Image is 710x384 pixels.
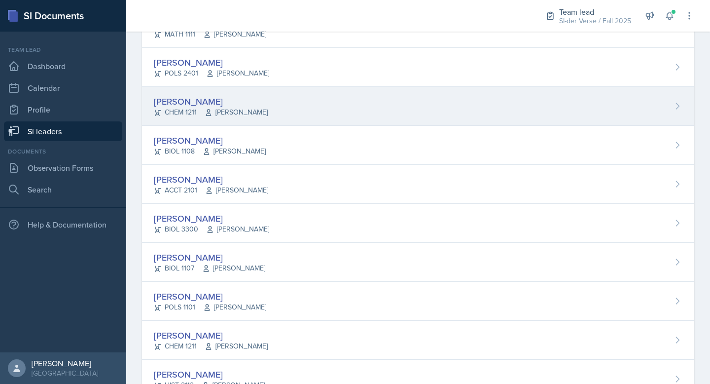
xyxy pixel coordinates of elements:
[154,29,266,39] div: MATH 1111
[4,121,122,141] a: Si leaders
[4,100,122,119] a: Profile
[4,215,122,234] div: Help & Documentation
[154,263,265,273] div: BIOL 1107
[154,185,268,195] div: ACCT 2101
[205,341,268,351] span: [PERSON_NAME]
[559,6,631,18] div: Team lead
[154,302,266,312] div: POLS 1101
[142,165,694,204] a: [PERSON_NAME] ACCT 2101[PERSON_NAME]
[154,56,269,69] div: [PERSON_NAME]
[142,243,694,282] a: [PERSON_NAME] BIOL 1107[PERSON_NAME]
[154,212,269,225] div: [PERSON_NAME]
[203,29,266,39] span: [PERSON_NAME]
[32,358,98,368] div: [PERSON_NAME]
[154,173,268,186] div: [PERSON_NAME]
[205,185,268,195] span: [PERSON_NAME]
[4,45,122,54] div: Team lead
[154,224,269,234] div: BIOL 3300
[202,263,265,273] span: [PERSON_NAME]
[4,158,122,178] a: Observation Forms
[4,147,122,156] div: Documents
[154,95,268,108] div: [PERSON_NAME]
[142,87,694,126] a: [PERSON_NAME] CHEM 1211[PERSON_NAME]
[154,134,266,147] div: [PERSON_NAME]
[142,282,694,321] a: [PERSON_NAME] POLS 1101[PERSON_NAME]
[4,78,122,98] a: Calendar
[142,48,694,87] a: [PERSON_NAME] POLS 2401[PERSON_NAME]
[154,251,265,264] div: [PERSON_NAME]
[203,302,266,312] span: [PERSON_NAME]
[154,329,268,342] div: [PERSON_NAME]
[203,146,266,156] span: [PERSON_NAME]
[32,368,98,378] div: [GEOGRAPHIC_DATA]
[154,68,269,78] div: POLS 2401
[205,107,268,117] span: [PERSON_NAME]
[154,146,266,156] div: BIOL 1108
[4,180,122,199] a: Search
[154,290,266,303] div: [PERSON_NAME]
[559,16,631,26] div: SI-der Verse / Fall 2025
[154,368,265,381] div: [PERSON_NAME]
[142,204,694,243] a: [PERSON_NAME] BIOL 3300[PERSON_NAME]
[154,107,268,117] div: CHEM 1211
[206,224,269,234] span: [PERSON_NAME]
[142,321,694,360] a: [PERSON_NAME] CHEM 1211[PERSON_NAME]
[4,56,122,76] a: Dashboard
[154,341,268,351] div: CHEM 1211
[206,68,269,78] span: [PERSON_NAME]
[142,126,694,165] a: [PERSON_NAME] BIOL 1108[PERSON_NAME]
